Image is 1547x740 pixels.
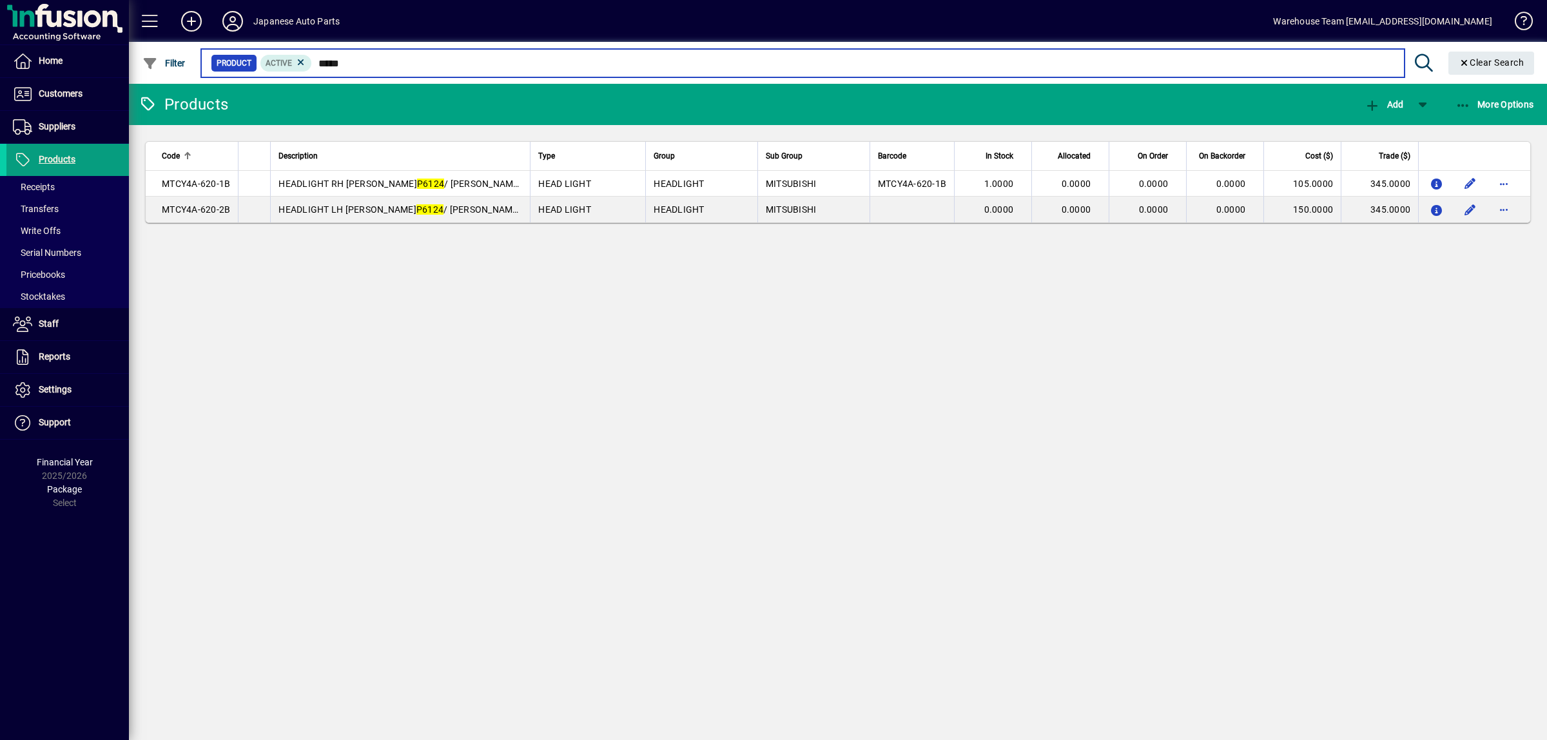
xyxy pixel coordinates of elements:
[1194,149,1257,163] div: On Backorder
[1460,199,1481,220] button: Edit
[39,121,75,131] span: Suppliers
[654,149,749,163] div: Group
[217,57,251,70] span: Product
[1493,199,1514,220] button: More options
[984,204,1014,215] span: 0.0000
[984,179,1014,189] span: 1.0000
[278,149,522,163] div: Description
[278,149,318,163] span: Description
[266,59,292,68] span: Active
[654,179,704,189] span: HEADLIGHT
[1341,171,1418,197] td: 345.0000
[139,52,189,75] button: Filter
[962,149,1025,163] div: In Stock
[6,111,129,143] a: Suppliers
[260,55,312,72] mat-chip: Activation Status: Active
[1199,149,1245,163] span: On Backorder
[13,248,81,258] span: Serial Numbers
[212,10,253,33] button: Profile
[1455,99,1534,110] span: More Options
[39,154,75,164] span: Products
[1040,149,1102,163] div: Allocated
[1341,197,1418,222] td: 345.0000
[171,10,212,33] button: Add
[1139,179,1169,189] span: 0.0000
[1216,179,1246,189] span: 0.0000
[13,291,65,302] span: Stocktakes
[654,149,675,163] span: Group
[878,149,946,163] div: Barcode
[13,269,65,280] span: Pricebooks
[1452,93,1537,116] button: More Options
[39,318,59,329] span: Staff
[1117,149,1180,163] div: On Order
[878,149,906,163] span: Barcode
[1361,93,1406,116] button: Add
[39,351,70,362] span: Reports
[766,204,817,215] span: MITSUBISHI
[162,179,230,189] span: MTCY4A-620-1B
[417,179,444,189] em: P6124
[986,149,1013,163] span: In Stock
[278,179,576,189] span: HEADLIGHT RH [PERSON_NAME] / [PERSON_NAME].8597 HID EA
[6,176,129,198] a: Receipts
[47,484,82,494] span: Package
[1448,52,1535,75] button: Clear
[1460,173,1481,194] button: Edit
[13,182,55,192] span: Receipts
[1273,11,1492,32] div: Warehouse Team [EMAIL_ADDRESS][DOMAIN_NAME]
[1365,99,1403,110] span: Add
[766,149,862,163] div: Sub Group
[39,55,63,66] span: Home
[1305,149,1333,163] span: Cost ($)
[278,204,576,215] span: HEADLIGHT LH [PERSON_NAME] / [PERSON_NAME].8597 HID EA
[1139,204,1169,215] span: 0.0000
[13,204,59,214] span: Transfers
[1263,171,1341,197] td: 105.0000
[142,58,186,68] span: Filter
[654,204,704,215] span: HEADLIGHT
[37,457,93,467] span: Financial Year
[6,264,129,286] a: Pricebooks
[1216,204,1246,215] span: 0.0000
[39,384,72,394] span: Settings
[139,94,228,115] div: Products
[1263,197,1341,222] td: 150.0000
[39,417,71,427] span: Support
[1459,57,1524,68] span: Clear Search
[6,374,129,406] a: Settings
[878,179,946,189] span: MTCY4A-620-1B
[538,179,591,189] span: HEAD LIGHT
[1505,3,1531,44] a: Knowledge Base
[253,11,340,32] div: Japanese Auto Parts
[6,242,129,264] a: Serial Numbers
[162,149,230,163] div: Code
[6,198,129,220] a: Transfers
[6,407,129,439] a: Support
[13,226,61,236] span: Write Offs
[6,308,129,340] a: Staff
[6,45,129,77] a: Home
[766,149,803,163] span: Sub Group
[1379,149,1410,163] span: Trade ($)
[538,204,591,215] span: HEAD LIGHT
[416,204,443,215] em: P6124
[39,88,83,99] span: Customers
[538,149,555,163] span: Type
[1062,179,1091,189] span: 0.0000
[162,149,180,163] span: Code
[6,341,129,373] a: Reports
[1138,149,1168,163] span: On Order
[162,204,230,215] span: MTCY4A-620-2B
[1062,204,1091,215] span: 0.0000
[6,78,129,110] a: Customers
[538,149,637,163] div: Type
[1493,173,1514,194] button: More options
[6,286,129,307] a: Stocktakes
[766,179,817,189] span: MITSUBISHI
[1058,149,1091,163] span: Allocated
[6,220,129,242] a: Write Offs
